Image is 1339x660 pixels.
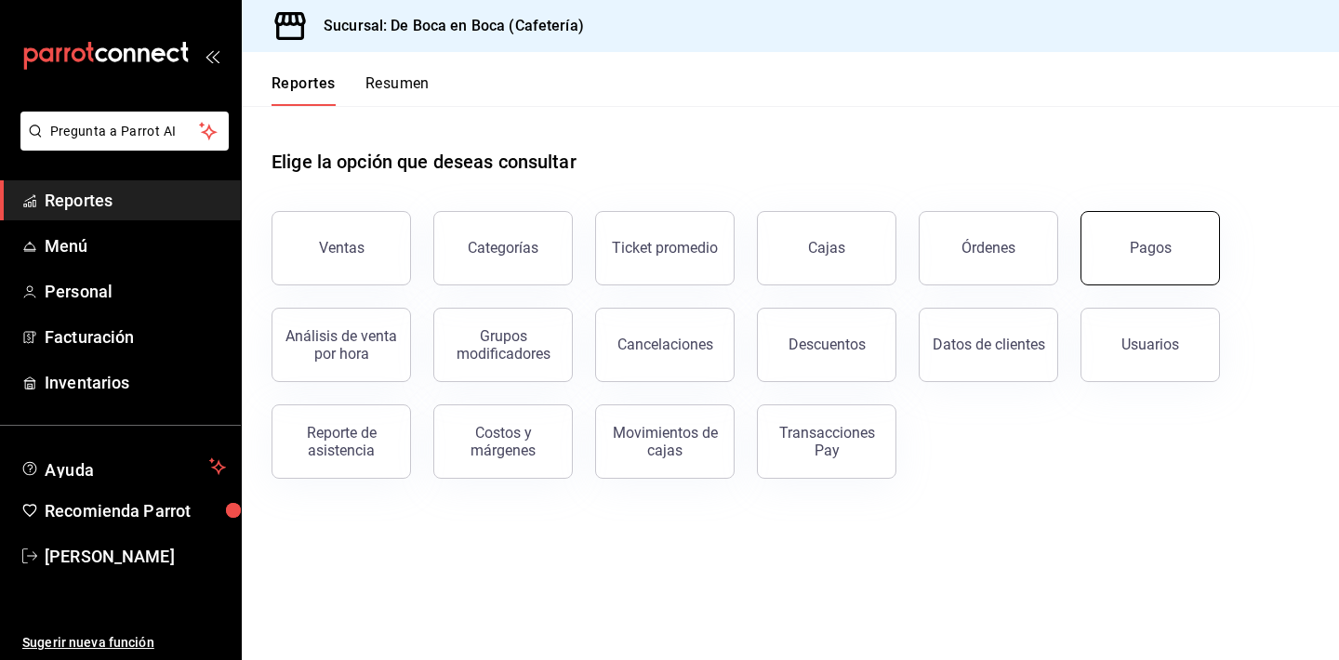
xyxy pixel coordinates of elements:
button: Costos y márgenes [433,404,573,479]
div: Movimientos de cajas [607,424,723,459]
button: Cancelaciones [595,308,735,382]
div: Cancelaciones [617,336,713,353]
button: Pagos [1080,211,1220,285]
button: Reportes [272,74,336,106]
button: open_drawer_menu [205,48,219,63]
span: Inventarios [45,370,226,395]
span: Facturación [45,324,226,350]
button: Movimientos de cajas [595,404,735,479]
h1: Elige la opción que deseas consultar [272,148,577,176]
span: Ayuda [45,455,202,478]
div: Órdenes [961,239,1015,257]
button: Órdenes [919,211,1058,285]
button: Datos de clientes [919,308,1058,382]
button: Grupos modificadores [433,308,573,382]
div: Categorías [468,239,538,257]
span: Recomienda Parrot [45,498,226,523]
button: Resumen [365,74,430,106]
span: Reportes [45,188,226,213]
span: Personal [45,279,226,304]
span: Menú [45,233,226,258]
div: Ventas [319,239,365,257]
a: Pregunta a Parrot AI [13,135,229,154]
div: Reporte de asistencia [284,424,399,459]
button: Reporte de asistencia [272,404,411,479]
a: Cajas [757,211,896,285]
span: [PERSON_NAME] [45,544,226,569]
div: Cajas [808,237,846,259]
div: Grupos modificadores [445,327,561,363]
button: Usuarios [1080,308,1220,382]
div: Datos de clientes [933,336,1045,353]
button: Pregunta a Parrot AI [20,112,229,151]
button: Categorías [433,211,573,285]
span: Pregunta a Parrot AI [50,122,200,141]
h3: Sucursal: De Boca en Boca (Cafetería) [309,15,584,37]
button: Descuentos [757,308,896,382]
span: Sugerir nueva función [22,633,226,653]
button: Ticket promedio [595,211,735,285]
div: Descuentos [789,336,866,353]
div: Costos y márgenes [445,424,561,459]
div: Pagos [1130,239,1172,257]
button: Transacciones Pay [757,404,896,479]
button: Análisis de venta por hora [272,308,411,382]
button: Ventas [272,211,411,285]
div: Ticket promedio [612,239,718,257]
div: navigation tabs [272,74,430,106]
div: Análisis de venta por hora [284,327,399,363]
div: Transacciones Pay [769,424,884,459]
div: Usuarios [1121,336,1179,353]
